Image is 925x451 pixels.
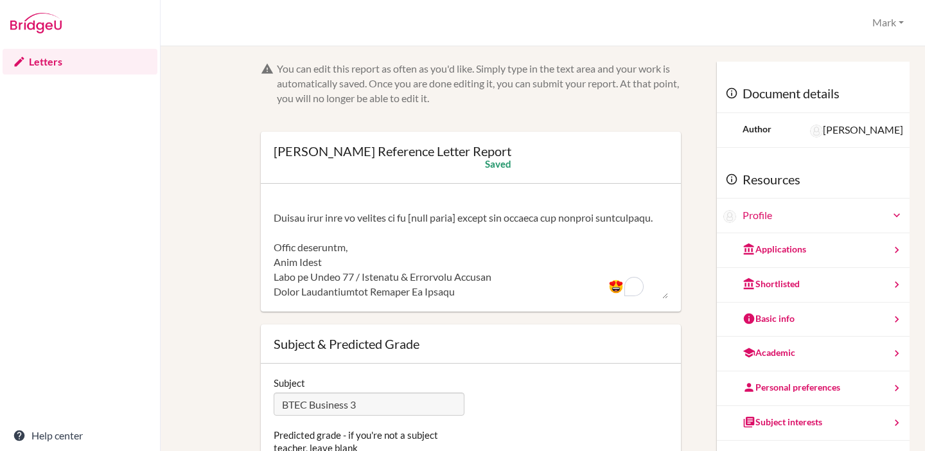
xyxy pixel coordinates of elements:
[3,49,157,75] a: Letters
[867,11,910,35] button: Mark
[717,75,910,113] div: Document details
[717,161,910,199] div: Resources
[743,312,795,325] div: Basic info
[3,423,157,448] a: Help center
[743,381,840,394] div: Personal preferences
[10,13,62,33] img: Bridge-U
[743,123,771,136] div: Author
[743,346,795,359] div: Academic
[717,406,910,441] a: Subject interests
[274,376,305,389] label: Subject
[274,197,668,299] textarea: To enrich screen reader interactions, please activate Accessibility in Grammarly extension settings
[743,208,903,223] a: Profile
[485,157,511,170] div: Saved
[277,62,681,106] div: You can edit this report as often as you'd like. Simply type in the text area and your work is au...
[717,371,910,406] a: Personal preferences
[274,145,511,157] div: [PERSON_NAME] Reference Letter Report
[717,233,910,268] a: Applications
[274,337,668,350] div: Subject & Predicted Grade
[717,303,910,337] a: Basic info
[717,268,910,303] a: Shortlisted
[723,210,736,223] img: Zahraa Alsaffar
[810,125,823,137] img: Jessica Solomon
[717,337,910,371] a: Academic
[743,243,806,256] div: Applications
[810,123,903,137] div: [PERSON_NAME]
[743,278,800,290] div: Shortlisted
[743,416,822,429] div: Subject interests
